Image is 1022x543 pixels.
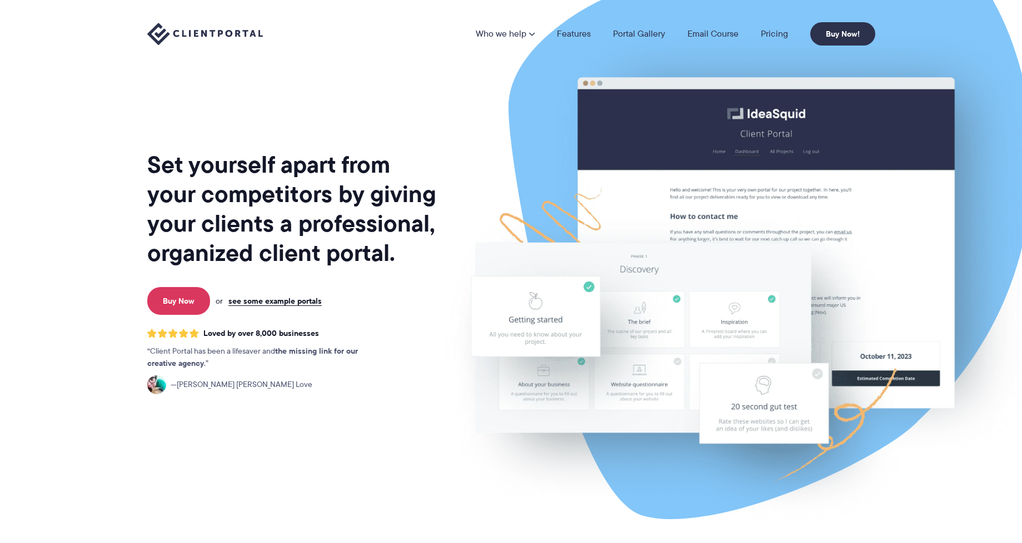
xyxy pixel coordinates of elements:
[147,287,210,315] a: Buy Now
[171,379,312,391] span: [PERSON_NAME] [PERSON_NAME] Love
[687,29,739,38] a: Email Course
[228,296,322,306] a: see some example portals
[147,150,438,268] h1: Set yourself apart from your competitors by giving your clients a professional, organized client ...
[613,29,665,38] a: Portal Gallery
[810,22,875,46] a: Buy Now!
[147,345,381,370] p: Client Portal has been a lifesaver and .
[147,345,358,369] strong: the missing link for our creative agency
[557,29,591,38] a: Features
[761,29,788,38] a: Pricing
[476,29,535,38] a: Who we help
[216,296,223,306] span: or
[203,329,319,338] span: Loved by over 8,000 businesses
